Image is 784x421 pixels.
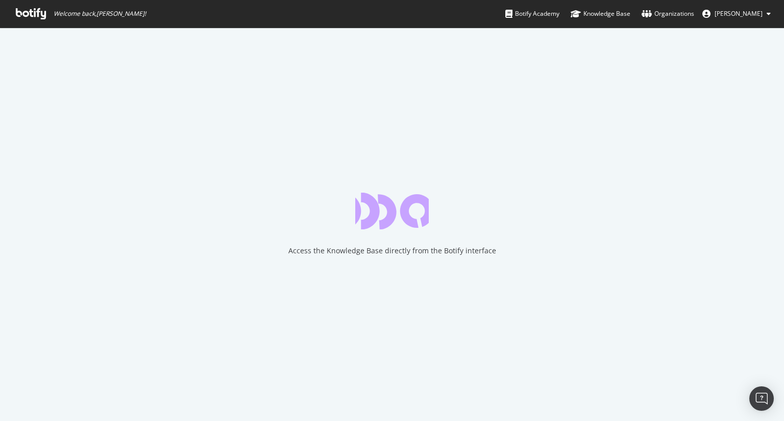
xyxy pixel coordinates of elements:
[355,193,429,229] div: animation
[749,386,774,411] div: Open Intercom Messenger
[288,246,496,256] div: Access the Knowledge Base directly from the Botify interface
[54,10,146,18] span: Welcome back, [PERSON_NAME] !
[571,9,630,19] div: Knowledge Base
[505,9,559,19] div: Botify Academy
[694,6,779,22] button: [PERSON_NAME]
[715,9,763,18] span: Chandana Yandamuri
[642,9,694,19] div: Organizations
